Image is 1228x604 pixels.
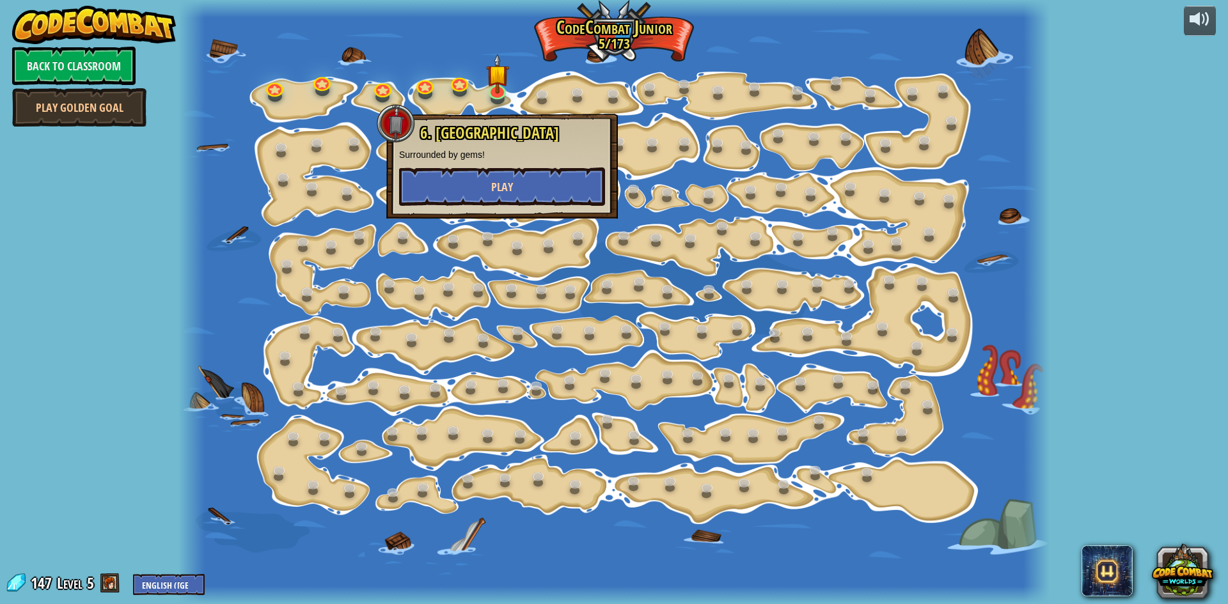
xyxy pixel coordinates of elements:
a: Play Golden Goal [12,88,146,127]
img: CodeCombat - Learn how to code by playing a game [12,6,176,44]
a: Back to Classroom [12,47,136,85]
button: Play [399,167,605,206]
p: Surrounded by gems! [399,148,605,161]
span: Play [491,179,513,195]
button: Adjust volume [1184,6,1216,36]
span: 147 [31,573,56,593]
span: 6. [GEOGRAPHIC_DATA] [420,122,559,144]
span: Level [57,573,83,594]
img: level-banner-started.png [486,54,509,93]
span: 5 [87,573,94,593]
